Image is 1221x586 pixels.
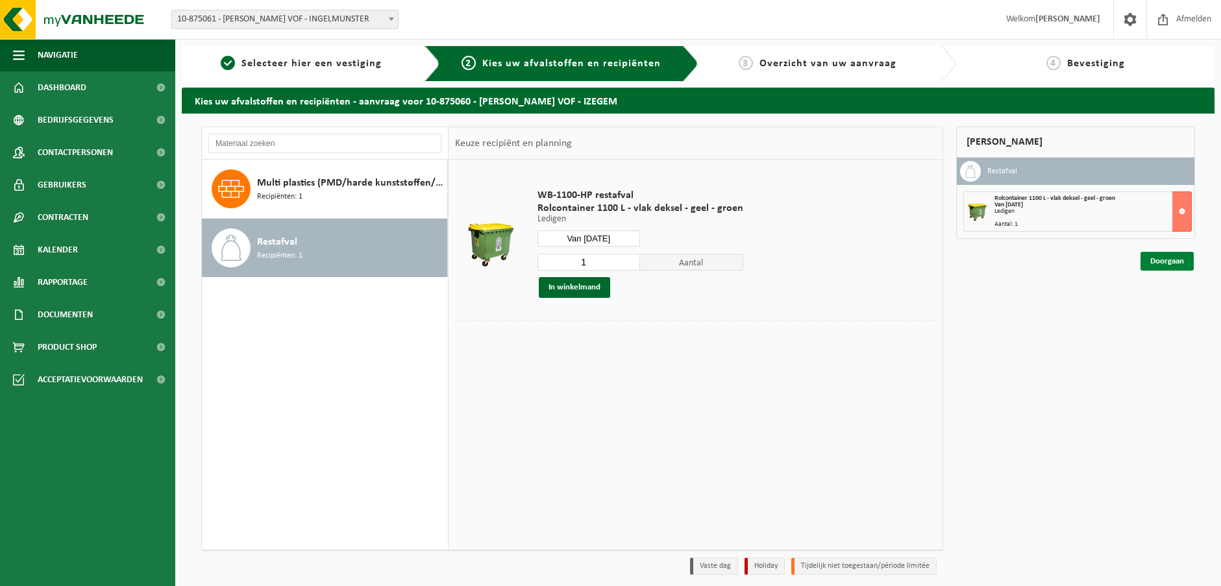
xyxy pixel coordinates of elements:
span: Recipiënten: 1 [257,250,302,262]
span: Rapportage [38,266,88,299]
li: Holiday [745,557,785,575]
div: Ledigen [994,208,1191,215]
input: Selecteer datum [537,230,641,247]
span: Acceptatievoorwaarden [38,363,143,396]
span: Kies uw afvalstoffen en recipiënten [482,58,661,69]
h2: Kies uw afvalstoffen en recipiënten - aanvraag voor 10-875060 - [PERSON_NAME] VOF - IZEGEM [182,88,1215,113]
span: Rolcontainer 1100 L - vlak deksel - geel - groen [537,202,743,215]
div: Aantal: 1 [994,221,1191,228]
input: Materiaal zoeken [208,134,441,153]
span: Overzicht van uw aanvraag [759,58,896,69]
a: 1Selecteer hier een vestiging [188,56,414,71]
span: 1 [221,56,235,70]
span: Restafval [257,234,297,250]
span: 4 [1046,56,1061,70]
span: Kalender [38,234,78,266]
span: 10-875061 - CHRISTOF DEGROOTE VOF - INGELMUNSTER [172,10,398,29]
span: 3 [739,56,753,70]
span: WB-1100-HP restafval [537,189,743,202]
strong: Van [DATE] [994,201,1023,208]
a: Doorgaan [1141,252,1194,271]
div: Keuze recipiënt en planning [449,127,578,160]
li: Tijdelijk niet toegestaan/période limitée [791,557,937,575]
span: Contracten [38,201,88,234]
span: Recipiënten: 1 [257,191,302,203]
strong: [PERSON_NAME] [1035,14,1100,24]
span: Contactpersonen [38,136,113,169]
span: Documenten [38,299,93,331]
div: [PERSON_NAME] [956,127,1195,158]
h3: Restafval [987,161,1017,182]
button: Multi plastics (PMD/harde kunststoffen/spanbanden/EPS/folie naturel/folie gemengd) Recipiënten: 1 [202,160,448,219]
span: Multi plastics (PMD/harde kunststoffen/spanbanden/EPS/folie naturel/folie gemengd) [257,175,444,191]
span: Aantal [640,254,743,271]
span: 10-875061 - CHRISTOF DEGROOTE VOF - INGELMUNSTER [171,10,399,29]
span: 2 [462,56,476,70]
span: Bevestiging [1067,58,1125,69]
p: Ledigen [537,215,743,224]
button: In winkelmand [539,277,610,298]
span: Navigatie [38,39,78,71]
span: Gebruikers [38,169,86,201]
span: Selecteer hier een vestiging [241,58,382,69]
span: Dashboard [38,71,86,104]
span: Bedrijfsgegevens [38,104,114,136]
button: Restafval Recipiënten: 1 [202,219,448,277]
span: Product Shop [38,331,97,363]
span: Rolcontainer 1100 L - vlak deksel - geel - groen [994,195,1115,202]
li: Vaste dag [690,557,738,575]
